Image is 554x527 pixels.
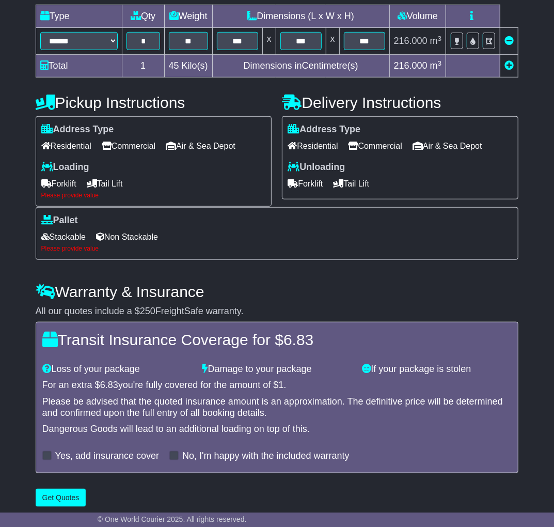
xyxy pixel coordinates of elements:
[389,5,446,28] td: Volume
[288,162,345,173] label: Unloading
[394,60,428,71] span: 216.000
[169,60,179,71] span: 45
[41,124,114,135] label: Address Type
[100,380,118,390] span: 6.83
[357,364,517,375] div: If your package is stolen
[36,5,122,28] td: Type
[37,364,197,375] div: Loss of your package
[438,35,442,42] sup: 3
[262,28,276,55] td: x
[87,176,123,192] span: Tail Lift
[182,451,350,462] label: No, I'm happy with the included warranty
[42,380,512,391] div: For an extra $ you're fully covered for the amount of $ .
[197,364,357,375] div: Damage to your package
[41,176,76,192] span: Forklift
[140,306,155,316] span: 250
[41,229,86,245] span: Stackable
[36,94,272,111] h4: Pickup Instructions
[394,36,428,46] span: 216.000
[98,515,247,523] span: © One World Courier 2025. All rights reserved.
[36,55,122,78] td: Total
[41,162,89,173] label: Loading
[430,60,442,71] span: m
[102,138,155,154] span: Commercial
[283,331,313,348] span: 6.83
[41,245,513,252] div: Please provide value
[278,380,283,390] span: 1
[55,451,159,462] label: Yes, add insurance cover
[438,59,442,67] sup: 3
[42,396,512,419] div: Please be advised that the quoted insurance amount is an approximation. The definitive price will...
[42,424,512,435] div: Dangerous Goods will lead to an additional loading on top of this.
[430,36,442,46] span: m
[504,36,514,46] a: Remove this item
[288,124,360,135] label: Address Type
[212,5,389,28] td: Dimensions (L x W x H)
[164,5,212,28] td: Weight
[36,489,86,507] button: Get Quotes
[504,60,514,71] a: Add new item
[333,176,369,192] span: Tail Lift
[122,5,164,28] td: Qty
[122,55,164,78] td: 1
[212,55,389,78] td: Dimensions in Centimetre(s)
[36,306,519,317] div: All our quotes include a $ FreightSafe warranty.
[41,138,91,154] span: Residential
[349,138,402,154] span: Commercial
[413,138,482,154] span: Air & Sea Depot
[42,331,512,348] h4: Transit Insurance Coverage for $
[282,94,518,111] h4: Delivery Instructions
[96,229,158,245] span: Non Stackable
[41,215,78,226] label: Pallet
[288,176,323,192] span: Forklift
[164,55,212,78] td: Kilo(s)
[326,28,339,55] td: x
[41,192,266,199] div: Please provide value
[288,138,338,154] span: Residential
[36,283,519,300] h4: Warranty & Insurance
[166,138,235,154] span: Air & Sea Depot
